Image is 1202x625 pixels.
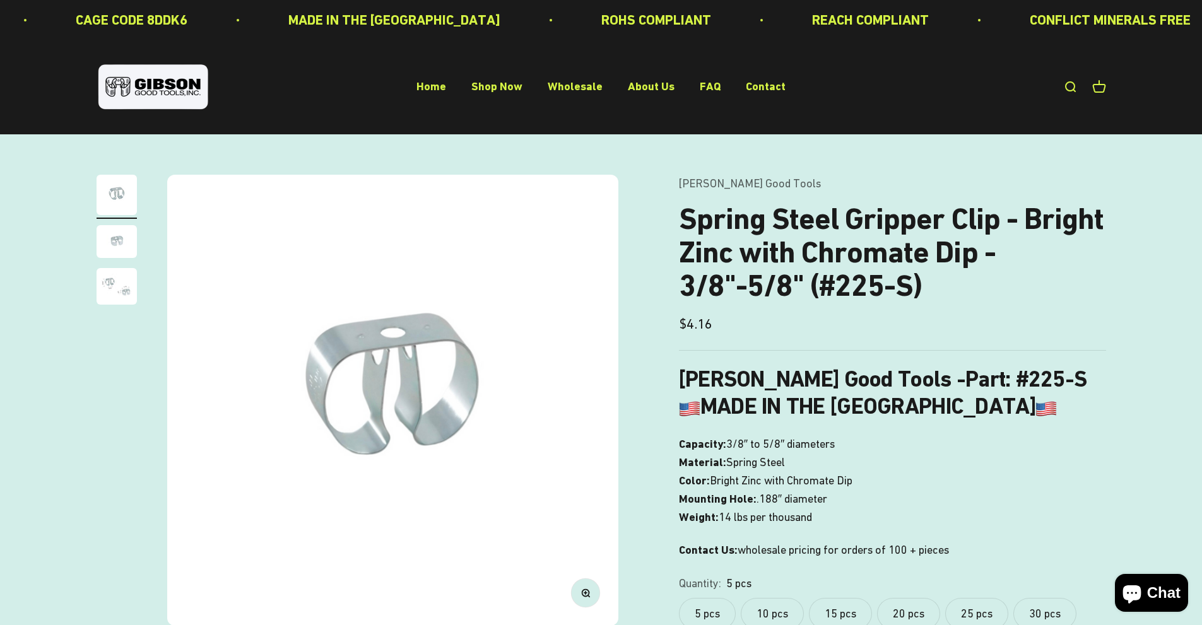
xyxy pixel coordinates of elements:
a: Shop Now [471,80,522,93]
a: Home [416,80,446,93]
legend: Quantity: [679,575,721,593]
button: Go to item 2 [97,225,137,262]
p: 3/8″ to 5/8″ diameters Spring Steel Bright Zinc with Chromate Dip .188″ diameter 14 lbs per thousand [679,435,1106,526]
strong: Weight: [679,510,719,523]
span: Part [965,366,1005,392]
img: Spring Steel Gripper Clip - Bright Zinc with Chromate Dip - 3/8"-5/8" (#225-S) [97,175,137,215]
a: Wholesale [548,80,603,93]
button: Go to item 3 [97,268,137,308]
p: REACH COMPLIANT [780,9,897,31]
strong: Material: [679,455,726,469]
img: close up of a spring steel gripper clip, tool clip, durable, secure holding, Excellent corrosion ... [97,225,137,258]
strong: Color: [679,474,710,487]
a: Contact [746,80,786,93]
a: FAQ [700,80,721,93]
b: MADE IN THE [GEOGRAPHIC_DATA] [679,393,1057,419]
strong: Mounting Hole: [679,492,757,505]
a: About Us [628,80,675,93]
h1: Spring Steel Gripper Clip - Bright Zinc with Chromate Dip - 3/8"-5/8" (#225-S) [679,202,1106,302]
inbox-online-store-chat: Shopify online store chat [1111,574,1192,615]
b: [PERSON_NAME] Good Tools - [679,366,1005,392]
p: CAGE CODE 8DDK6 [44,9,155,31]
p: CONFLICT MINERALS FREE [998,9,1158,31]
variant-option-value: 5 pcs [726,575,751,593]
p: wholesale pricing for orders of 100 + pieces [679,541,1106,559]
button: Go to item 1 [97,175,137,219]
strong: Capacity: [679,437,726,450]
a: [PERSON_NAME] Good Tools [679,177,821,190]
sale-price: $4.16 [679,313,712,335]
p: ROHS COMPLIANT [569,9,679,31]
img: close up of a spring steel gripper clip, tool clip, durable, secure holding, Excellent corrosion ... [97,268,137,305]
strong: Contact Us: [679,543,738,556]
p: MADE IN THE [GEOGRAPHIC_DATA] [256,9,468,31]
strong: : #225-S [1005,366,1087,392]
